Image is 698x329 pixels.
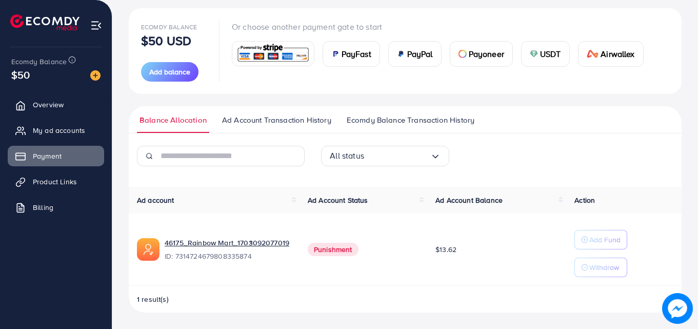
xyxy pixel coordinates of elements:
[589,261,619,274] p: Withdraw
[435,195,503,205] span: Ad Account Balance
[589,234,621,246] p: Add Fund
[165,238,291,248] a: 46175_Rainbow Mart_1703092077019
[8,94,104,115] a: Overview
[141,23,197,31] span: Ecomdy Balance
[587,50,599,58] img: card
[574,195,595,205] span: Action
[407,48,433,60] span: PayPal
[141,34,191,47] p: $50 USD
[521,41,570,67] a: cardUSDT
[11,67,30,82] span: $50
[33,100,64,110] span: Overview
[141,62,198,82] button: Add balance
[137,238,159,261] img: ic-ads-acc.e4c84228.svg
[33,177,77,187] span: Product Links
[139,114,207,126] span: Balance Allocation
[397,50,405,58] img: card
[149,67,190,77] span: Add balance
[232,21,652,33] p: Or choose another payment gate to start
[165,251,291,261] span: ID: 7314724679808335874
[308,243,358,256] span: Punishment
[33,151,62,161] span: Payment
[323,41,380,67] a: cardPayFast
[662,293,693,324] img: image
[342,48,371,60] span: PayFast
[232,41,314,66] a: card
[8,146,104,166] a: Payment
[601,48,634,60] span: Airwallex
[137,195,174,205] span: Ad account
[578,41,644,67] a: cardAirwallex
[8,197,104,218] a: Billing
[331,50,340,58] img: card
[308,195,368,205] span: Ad Account Status
[8,171,104,192] a: Product Links
[458,50,467,58] img: card
[574,230,627,249] button: Add Fund
[235,43,311,65] img: card
[165,238,291,261] div: <span class='underline'>46175_Rainbow Mart_1703092077019</span></br>7314724679808335874
[8,120,104,141] a: My ad accounts
[388,41,442,67] a: cardPayPal
[11,56,67,67] span: Ecomdy Balance
[33,125,85,136] span: My ad accounts
[90,70,101,81] img: image
[347,114,474,126] span: Ecomdy Balance Transaction History
[137,294,169,304] span: 1 result(s)
[90,20,102,31] img: menu
[33,202,53,212] span: Billing
[321,146,449,166] div: Search for option
[450,41,513,67] a: cardPayoneer
[540,48,561,60] span: USDT
[10,14,79,30] img: logo
[530,50,538,58] img: card
[469,48,504,60] span: Payoneer
[435,244,456,255] span: $13.62
[222,114,331,126] span: Ad Account Transaction History
[364,148,430,164] input: Search for option
[574,258,627,277] button: Withdraw
[330,148,364,164] span: All status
